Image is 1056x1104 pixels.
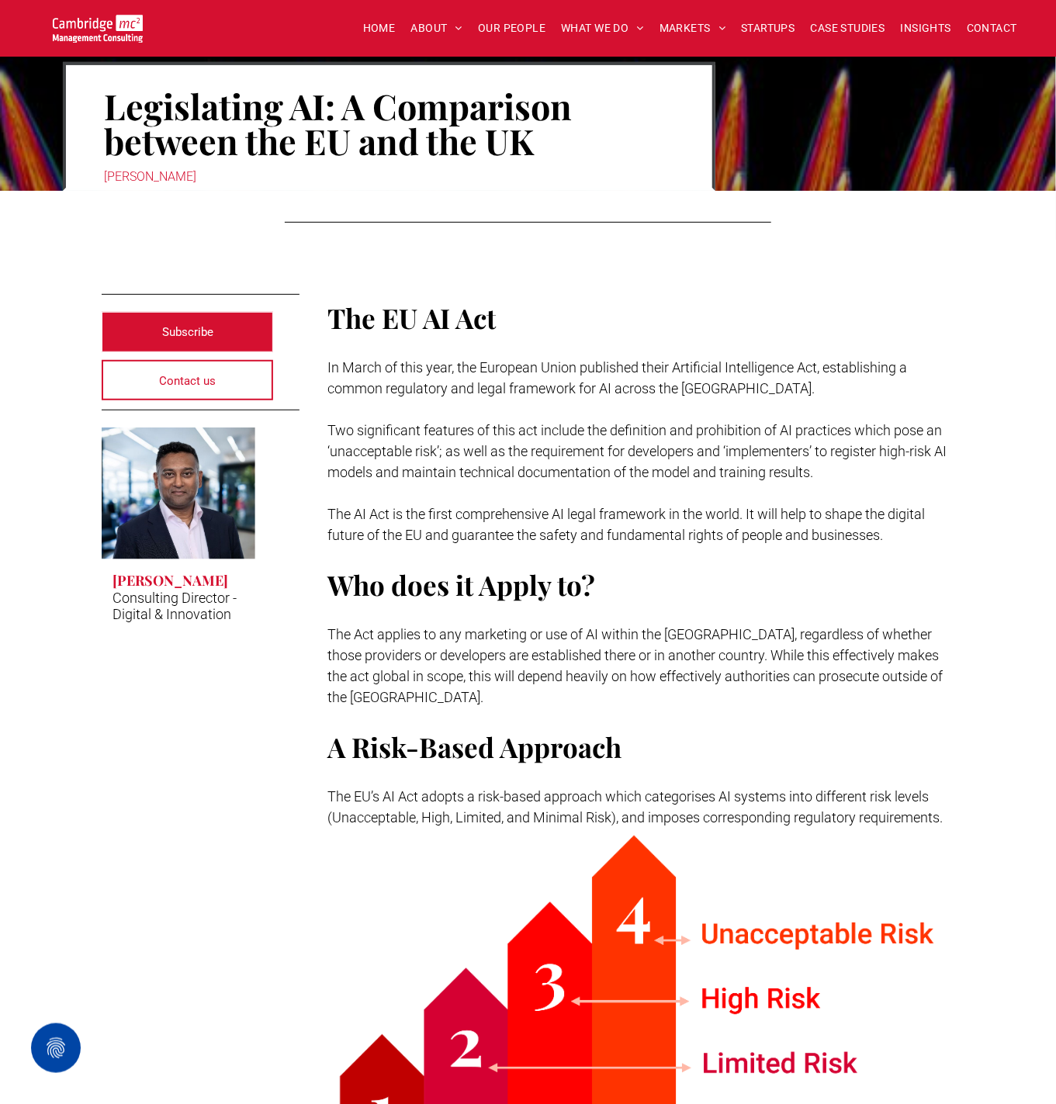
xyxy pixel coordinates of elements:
span: In March of this year, the European Union published their Artificial Intelligence Act, establishi... [327,359,907,396]
a: MARKETS [652,16,733,40]
span: Who does it Apply to? [327,566,595,603]
h1: Legislating AI: A Comparison between the EU and the UK [105,87,673,160]
a: CONTACT [959,16,1025,40]
a: INSIGHTS [893,16,959,40]
a: STARTUPS [733,16,802,40]
span: The Act applies to any marketing or use of AI within the [GEOGRAPHIC_DATA], regardless of whether... [327,626,943,705]
span: A Risk-Based Approach [327,729,621,765]
a: Subscribe [102,312,274,352]
img: Go to Homepage [53,15,144,43]
h3: [PERSON_NAME] [113,571,229,590]
a: WHAT WE DO [553,16,652,40]
a: Contact us [102,360,274,400]
a: Your Business Transformed | Cambridge Management Consulting [53,17,144,33]
span: Two significant features of this act include the definition and prohibition of AI practices which... [327,422,947,480]
a: ABOUT [403,16,471,40]
a: OUR PEOPLE [470,16,553,40]
span: The EU’s AI Act adopts a risk-based approach which categorises AI systems into different risk lev... [327,788,943,825]
a: HOME [355,16,403,40]
span: The EU AI Act [327,299,496,336]
p: Consulting Director - Digital & Innovation [113,590,244,622]
span: Contact us [159,362,216,400]
a: Rachi Weerasinghe [102,427,256,559]
span: Subscribe [162,313,213,351]
span: The AI Act is the first comprehensive AI legal framework in the world. It will help to shape the ... [327,506,925,543]
a: CASE STUDIES [803,16,893,40]
div: [PERSON_NAME] [105,166,673,188]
